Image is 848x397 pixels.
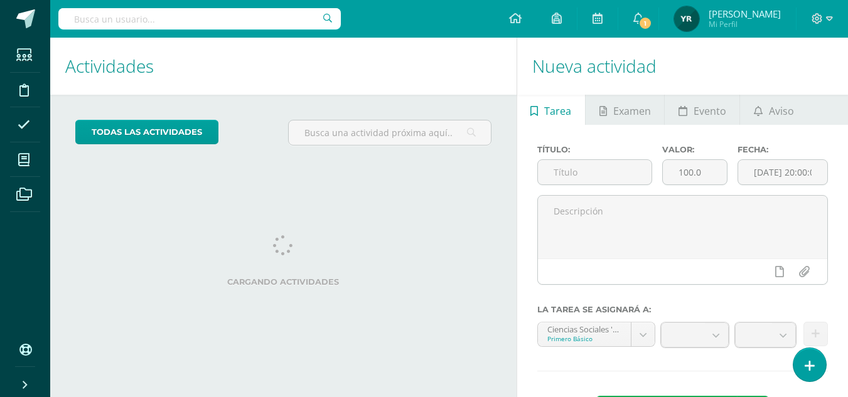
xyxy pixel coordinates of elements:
span: Examen [613,96,651,126]
input: Título [538,160,652,184]
input: Busca un usuario... [58,8,341,29]
span: Evento [694,96,726,126]
span: Mi Perfil [709,19,781,29]
a: Tarea [517,95,585,125]
h1: Nueva actividad [532,38,833,95]
span: Aviso [769,96,794,126]
input: Puntos máximos [663,160,727,184]
div: Ciencias Sociales 'Primero Básico A' [547,322,621,334]
img: 98a14b8a2142242c13a8985c4bbf6eb0.png [674,6,699,31]
h1: Actividades [65,38,502,95]
a: Ciencias Sociales 'Primero Básico A'Primero Básico [538,322,655,346]
span: Tarea [544,96,571,126]
a: todas las Actividades [75,120,218,144]
input: Busca una actividad próxima aquí... [289,120,490,145]
label: Valor: [662,145,727,154]
label: Título: [537,145,653,154]
a: Evento [665,95,739,125]
label: La tarea se asignará a: [537,305,828,314]
label: Fecha: [738,145,828,154]
label: Cargando actividades [75,277,491,287]
span: [PERSON_NAME] [709,8,781,20]
span: 1 [638,16,652,30]
a: Aviso [740,95,807,125]
div: Primero Básico [547,334,621,343]
a: Examen [586,95,664,125]
input: Fecha de entrega [738,160,827,184]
